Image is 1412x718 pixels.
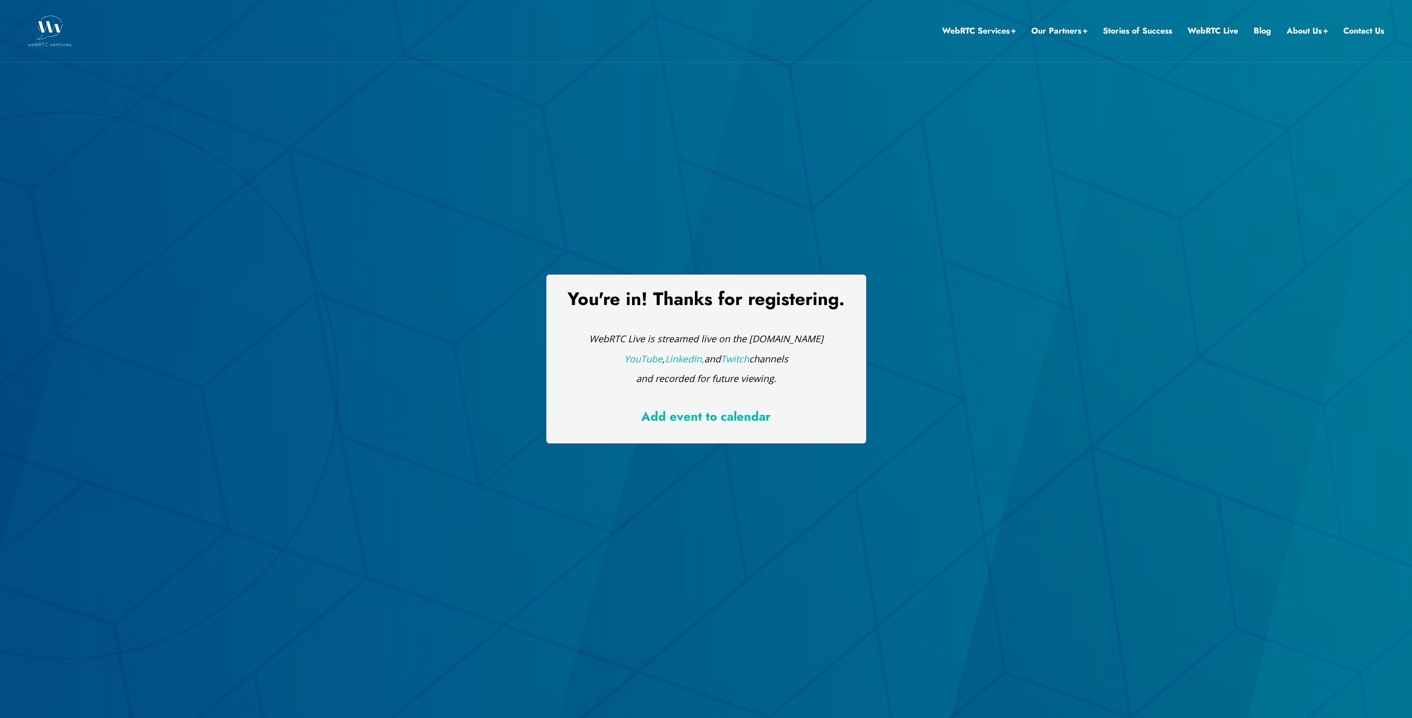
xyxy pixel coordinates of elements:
[28,15,72,46] img: WebRTC.ventures
[589,332,823,345] em: WebRTC Live is streamed live on the [DOMAIN_NAME]
[562,290,851,308] h1: You're in! Thanks for registering.
[665,353,704,365] a: LinkedIn,
[636,372,776,385] em: and recorded for future viewing.
[1254,24,1271,38] a: Blog
[624,353,662,365] a: YouTube
[942,24,1016,38] a: WebRTC Services
[1031,24,1088,38] a: Our Partners
[721,353,749,365] a: Twitch
[624,353,788,365] em: , and channels
[1188,24,1238,38] a: WebRTC Live
[1103,24,1172,38] a: Stories of Success
[1287,24,1328,38] a: About Us
[641,407,771,425] a: Add event to calendar
[1343,24,1384,38] a: Contact Us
